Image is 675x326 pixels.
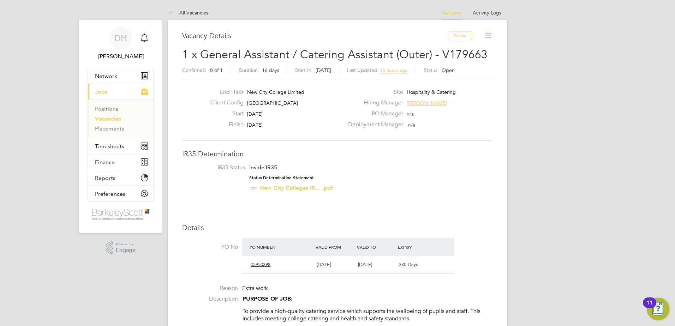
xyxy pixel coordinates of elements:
[262,67,279,73] span: 16 days
[116,247,136,253] span: Engage
[247,111,263,117] span: [DATE]
[243,295,293,302] strong: PURPOSE OF JOB:
[88,99,154,138] div: Jobs
[247,89,304,95] span: New City College Limited
[210,67,223,73] span: 0 of 1
[247,100,298,106] span: [GEOGRAPHIC_DATA]
[647,298,669,320] button: Open Resource Center, 11 new notifications
[88,52,154,61] span: Daniela Howell
[408,122,415,128] span: n/a
[182,223,493,232] h3: Details
[344,121,403,128] label: Deployment Manager
[355,241,396,253] div: Valid To
[407,111,414,117] span: n/a
[88,84,154,99] button: Jobs
[344,89,403,96] label: Site
[88,68,154,84] button: Network
[106,241,136,255] a: Powered byEngage
[251,261,270,267] tcxspan: Call 05950398 via 3CX
[182,243,238,251] label: PO No
[95,191,125,197] span: Preferences
[448,31,472,40] button: Follow
[79,20,162,233] nav: Main navigation
[399,261,418,267] span: 330 Days
[95,105,118,112] a: Positions
[424,67,437,73] label: Status
[442,67,455,73] span: Open
[182,285,238,292] label: Reason
[95,89,107,95] span: Jobs
[88,27,154,61] a: DH[PERSON_NAME]
[189,164,245,171] label: IR35 Status
[205,99,244,107] label: Client Config
[95,73,117,79] span: Network
[248,241,314,253] div: PO Number
[182,31,448,40] h3: Vacancy Details
[259,185,333,191] a: New City Colleges IR... .pdf
[344,110,403,117] label: PO Manager
[182,67,206,73] label: Confirmed
[317,261,331,267] span: [DATE]
[407,100,447,106] span: [PERSON_NAME]
[442,10,461,16] a: Vacancy
[247,122,263,128] span: [DATE]
[295,67,311,73] label: Start In
[314,241,355,253] div: Valid From
[95,143,124,150] span: Timesheets
[316,67,331,73] span: [DATE]
[473,10,501,16] a: Activity Logs
[205,89,244,96] label: End Hirer
[95,115,121,122] a: Vacancies
[242,285,268,292] span: Extra work
[88,138,154,154] button: Timesheets
[182,48,488,61] span: 1 x General Assistant / Catering Assistant (Outer) - V179663
[95,175,115,181] span: Reports
[646,303,653,312] div: 11
[182,295,238,303] label: Description
[347,67,377,73] label: Last Updated
[95,125,124,132] a: Placements
[182,149,493,158] h3: IR35 Determination
[243,308,493,322] p: To provide a high-quality catering service which supports the wellbeing of pupils and staff. This...
[88,186,154,201] button: Preferences
[380,67,408,73] span: 15 hours ago
[88,170,154,186] button: Reports
[344,99,403,107] label: Hiring Manager
[168,10,208,16] a: All Vacancies
[396,241,437,253] div: Expiry
[407,89,456,95] span: Hospitality & Catering
[205,110,244,117] label: Start
[249,175,314,180] strong: Status Determination Statement
[239,67,258,73] label: Duration
[114,34,127,43] span: DH
[95,159,115,165] span: Finance
[358,261,372,267] span: [DATE]
[88,209,154,220] a: Go to home page
[88,154,154,170] button: Finance
[116,241,136,247] span: Powered by
[205,121,244,128] label: Finish
[92,209,149,220] img: berkeley-scott-logo-retina.png
[249,164,277,171] span: Inside IR35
